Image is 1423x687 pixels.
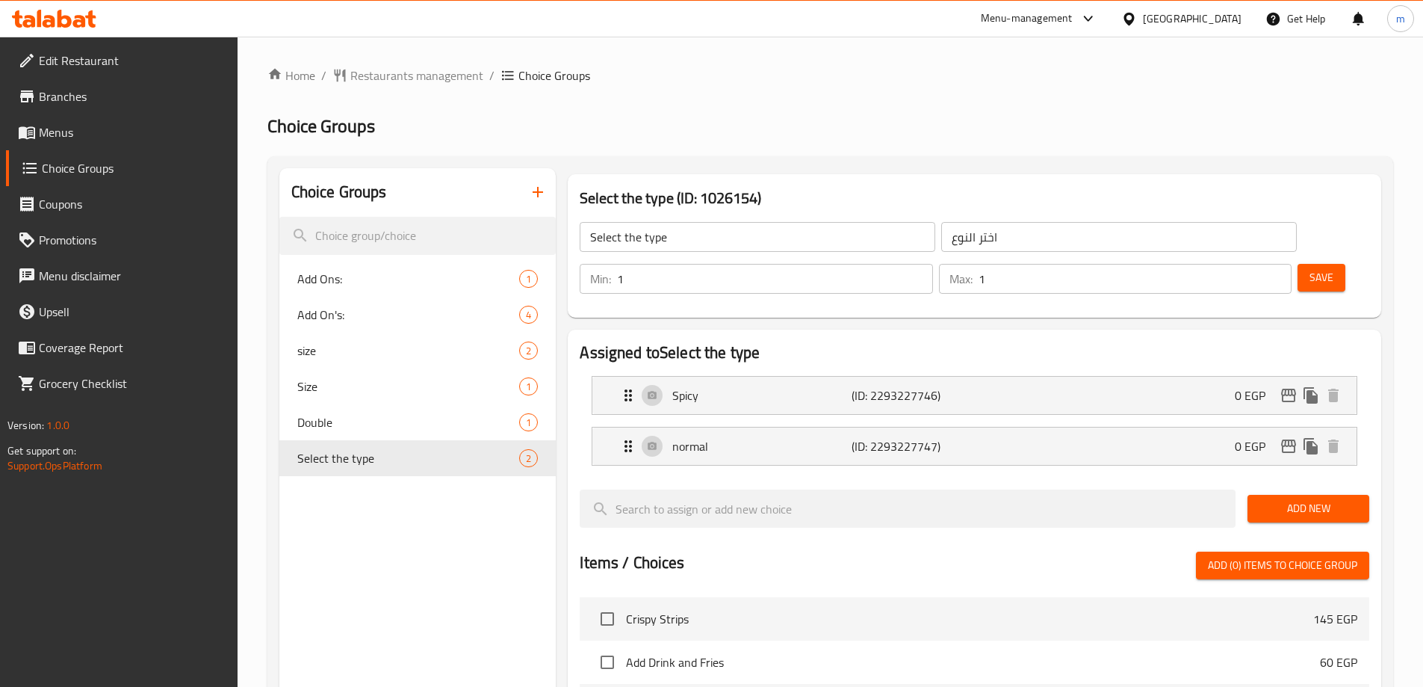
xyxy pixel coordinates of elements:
div: [GEOGRAPHIC_DATA] [1143,10,1241,27]
span: Menu disclaimer [39,267,226,285]
li: Expand [580,421,1369,472]
span: 2 [520,452,537,466]
div: Double1 [279,404,557,440]
p: Spicy [672,386,851,404]
span: Menus [39,123,226,141]
span: Select choice [592,603,623,635]
span: Edit Restaurant [39,52,226,70]
input: search [580,490,1236,528]
div: Size1 [279,369,557,404]
div: Menu-management [981,10,1073,28]
p: (ID: 2293227746) [852,386,971,404]
button: edit [1277,435,1300,458]
a: Support.OpsPlatform [7,456,102,475]
a: Choice Groups [6,150,238,186]
div: Choices [519,449,538,467]
span: Add On's: [297,306,520,324]
button: Add (0) items to choice group [1196,552,1369,579]
span: 1 [520,272,537,286]
p: Min: [590,270,611,288]
span: Crispy Strips [626,610,1313,628]
li: / [489,67,495,84]
span: 1.0.0 [46,416,69,435]
h3: Select the type (ID: 1026154) [580,186,1369,210]
div: size2 [279,333,557,369]
div: Expand [592,377,1357,414]
button: delete [1322,384,1345,407]
div: Choices [519,413,538,431]
span: Choice Groups [267,109,375,143]
span: Upsell [39,303,226,321]
a: Menu disclaimer [6,258,238,294]
button: Add New [1247,495,1369,523]
span: Coupons [39,195,226,213]
span: 4 [520,308,537,322]
span: Select the type [297,449,520,467]
span: Version: [7,416,44,435]
span: Add Drink and Fries [626,653,1320,671]
span: 1 [520,380,537,394]
li: Expand [580,370,1369,421]
span: Choice Groups [518,67,590,84]
p: normal [672,437,851,455]
span: Save [1309,268,1333,287]
button: duplicate [1300,435,1322,458]
a: Branches [6,78,238,114]
p: 60 EGP [1320,653,1357,671]
span: Restaurants management [350,67,483,84]
button: duplicate [1300,384,1322,407]
span: Add Ons: [297,270,520,288]
div: Add On's:4 [279,297,557,333]
h2: Assigned to Select the type [580,342,1369,364]
span: Branches [39,87,226,105]
h2: Items / Choices [580,552,684,574]
nav: breadcrumb [267,67,1393,84]
span: m [1396,10,1405,27]
h2: Choice Groups [291,181,387,203]
p: (ID: 2293227747) [852,437,971,455]
p: Max: [949,270,973,288]
button: Save [1298,264,1345,292]
span: Size [297,378,520,395]
span: Choice Groups [42,159,226,177]
a: Restaurants management [332,67,483,84]
button: delete [1322,435,1345,458]
a: Home [267,67,315,84]
div: Select the type2 [279,440,557,476]
span: size [297,342,520,360]
a: Grocery Checklist [6,366,238,401]
a: Coverage Report [6,330,238,366]
span: Coverage Report [39,339,226,357]
a: Menus [6,114,238,150]
input: search [279,217,557,255]
span: Grocery Checklist [39,375,226,392]
span: Promotions [39,231,226,249]
p: 0 EGP [1235,437,1277,455]
span: Add (0) items to choice group [1208,556,1357,575]
div: Expand [592,428,1357,465]
a: Upsell [6,294,238,330]
span: Double [297,413,520,431]
span: Add New [1259,499,1357,518]
span: Get support on: [7,441,76,460]
a: Promotions [6,222,238,258]
p: 0 EGP [1235,386,1277,404]
div: Add Ons:1 [279,261,557,297]
a: Edit Restaurant [6,43,238,78]
li: / [321,67,326,84]
span: 2 [520,344,537,358]
div: Choices [519,378,538,395]
p: 145 EGP [1313,610,1357,628]
span: 1 [520,416,537,430]
button: edit [1277,384,1300,407]
a: Coupons [6,186,238,222]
